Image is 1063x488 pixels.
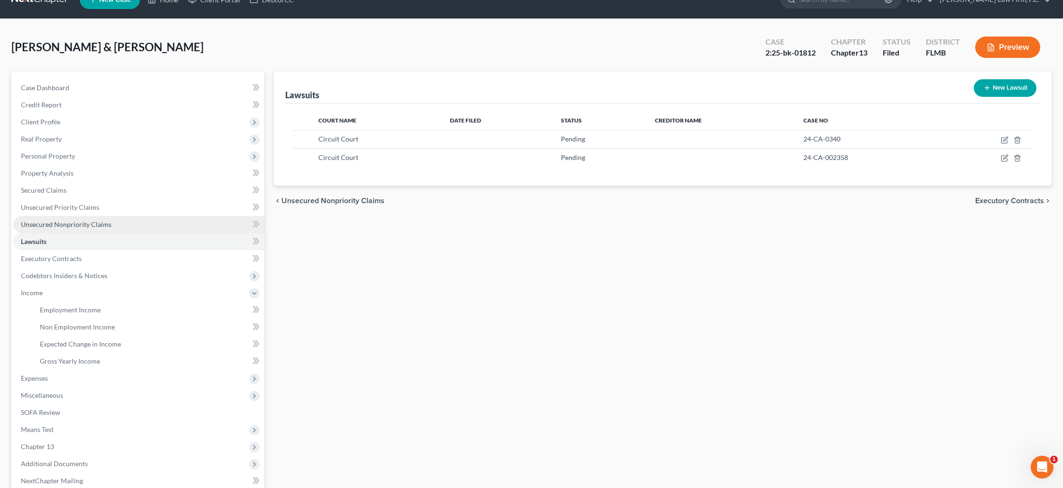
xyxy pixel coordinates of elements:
div: Status [883,37,911,47]
span: Non Employment Income [40,323,115,331]
span: Secured Claims [21,186,66,194]
div: Case [765,37,816,47]
a: Lawsuits [13,233,264,250]
span: Personal Property [21,152,75,160]
div: FLMB [926,47,960,58]
a: Secured Claims [13,182,264,199]
span: Creditor Name [655,117,702,124]
span: 13 [859,48,867,57]
span: Date Filed [450,117,481,124]
div: Lawsuits [285,89,319,101]
a: Expected Change in Income [32,336,264,353]
a: Unsecured Priority Claims [13,199,264,216]
a: SOFA Review [13,404,264,421]
span: Pending [561,135,585,143]
span: Gross Yearly Income [40,357,100,365]
button: New Lawsuit [974,79,1036,97]
span: Executory Contracts [975,197,1044,205]
span: Credit Report [21,101,62,109]
span: Status [561,117,582,124]
span: Property Analysis [21,169,74,177]
div: Chapter [831,37,867,47]
span: Employment Income [40,306,101,314]
span: Court Name [318,117,356,124]
span: Unsecured Nonpriority Claims [21,220,112,228]
span: Circuit Court [318,135,358,143]
span: SOFA Review [21,408,60,416]
span: Circuit Court [318,153,358,161]
div: Filed [883,47,911,58]
a: Credit Report [13,96,264,113]
span: Codebtors Insiders & Notices [21,272,107,280]
button: chevron_left Unsecured Nonpriority Claims [274,197,384,205]
span: 1 [1050,456,1058,463]
div: 2:25-bk-01812 [765,47,816,58]
span: Means Test [21,425,54,433]
i: chevron_right [1044,197,1052,205]
span: Client Profile [21,118,60,126]
span: Pending [561,153,585,161]
span: Real Property [21,135,62,143]
span: Case Dashboard [21,84,69,92]
a: Unsecured Nonpriority Claims [13,216,264,233]
span: Expenses [21,374,48,382]
span: Lawsuits [21,237,47,245]
a: Employment Income [32,301,264,319]
span: Unsecured Priority Claims [21,203,99,211]
a: Case Dashboard [13,79,264,96]
a: Non Employment Income [32,319,264,336]
span: Chapter 13 [21,442,54,450]
i: chevron_left [274,197,281,205]
div: District [926,37,960,47]
span: Expected Change in Income [40,340,121,348]
span: Additional Documents [21,460,88,468]
span: Income [21,289,43,297]
span: Miscellaneous [21,391,63,399]
a: Property Analysis [13,165,264,182]
span: NextChapter Mailing [21,477,83,485]
span: 24-CA-002358 [803,153,848,161]
span: Case No [803,117,828,124]
a: Gross Yearly Income [32,353,264,370]
span: [PERSON_NAME] & [PERSON_NAME] [11,40,204,54]
a: Executory Contracts [13,250,264,267]
span: Executory Contracts [21,254,82,263]
div: Chapter [831,47,867,58]
span: 24-CA-0340 [803,135,840,143]
iframe: Intercom live chat [1031,456,1054,479]
button: Preview [975,37,1040,58]
button: Executory Contracts chevron_right [975,197,1052,205]
span: Unsecured Nonpriority Claims [281,197,384,205]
